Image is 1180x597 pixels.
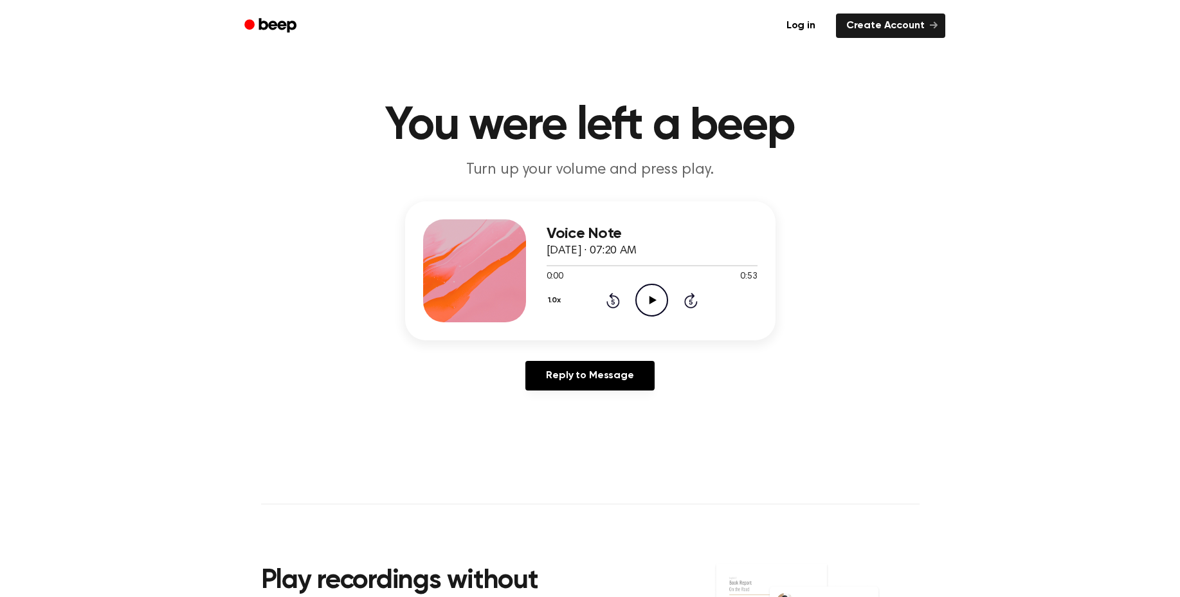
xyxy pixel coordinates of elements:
span: [DATE] · 07:20 AM [547,245,637,257]
button: 1.0x [547,289,566,311]
p: Turn up your volume and press play. [343,160,837,181]
span: 0:53 [740,270,757,284]
a: Create Account [836,14,945,38]
h3: Voice Note [547,225,758,243]
a: Reply to Message [525,361,654,390]
span: 0:00 [547,270,563,284]
a: Beep [235,14,308,39]
a: Log in [774,11,828,41]
h1: You were left a beep [261,103,920,149]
